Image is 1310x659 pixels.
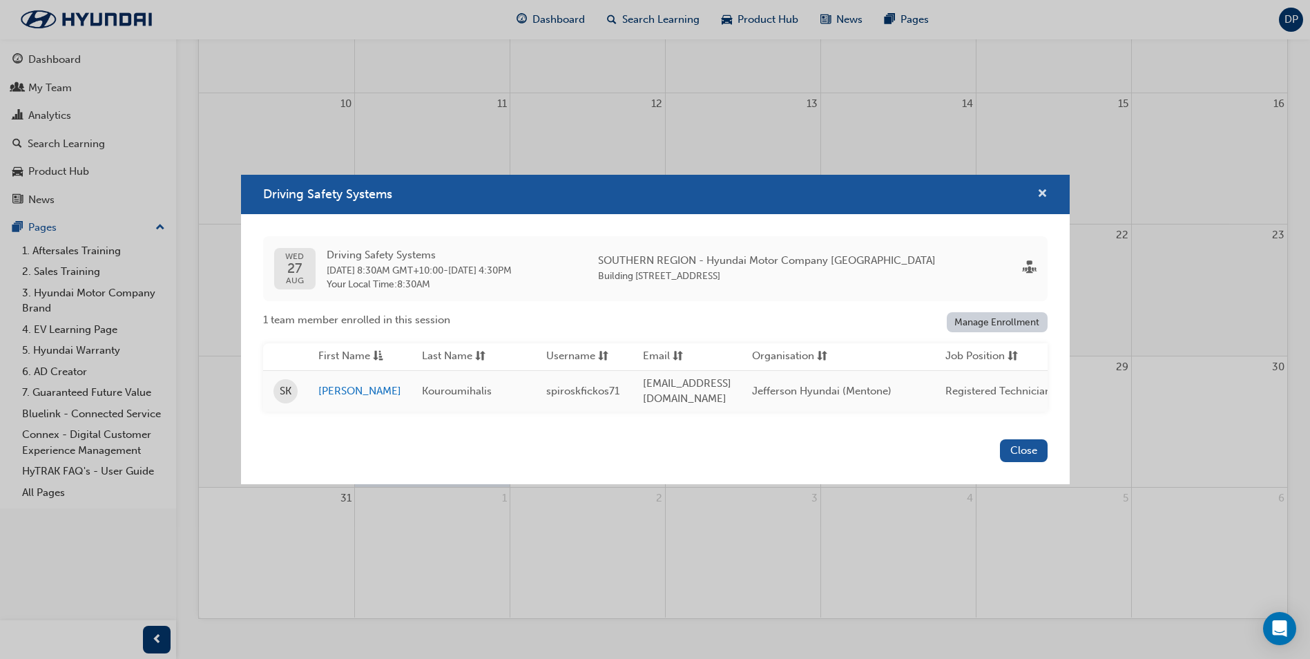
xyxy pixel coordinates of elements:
span: Organisation [752,348,814,365]
div: - [327,247,512,291]
span: sorting-icon [475,348,485,365]
span: 27 Aug 2025 8:30AM GMT+10:00 [327,265,443,276]
span: Your Local Time : 8:30AM [327,278,512,291]
span: Driving Safety Systems [327,247,512,263]
div: Open Intercom Messenger [1263,612,1296,645]
span: SOUTHERN REGION - Hyundai Motor Company [GEOGRAPHIC_DATA] [598,253,936,269]
span: asc-icon [373,348,383,365]
span: First Name [318,348,370,365]
span: sorting-icon [598,348,608,365]
span: sorting-icon [817,348,827,365]
span: Email [643,348,670,365]
span: sorting-icon [673,348,683,365]
span: spiroskfickos71 [546,385,619,397]
button: Emailsorting-icon [643,348,719,365]
span: Username [546,348,595,365]
button: Close [1000,439,1048,462]
span: Last Name [422,348,472,365]
button: cross-icon [1037,186,1048,203]
span: 27 Aug 2025 4:30PM [448,265,512,276]
span: Driving Safety Systems [263,187,392,202]
a: Manage Enrollment [947,312,1048,332]
span: SK [280,383,291,399]
span: Registered Technician [945,385,1051,397]
span: Job Position [945,348,1005,365]
button: First Nameasc-icon [318,348,394,365]
div: Driving Safety Systems [241,175,1070,484]
button: Organisationsorting-icon [752,348,828,365]
span: Building [STREET_ADDRESS] [598,270,720,282]
span: [EMAIL_ADDRESS][DOMAIN_NAME] [643,377,731,405]
button: Job Positionsorting-icon [945,348,1021,365]
span: 27 [285,261,304,276]
span: sessionType_FACE_TO_FACE-icon [1023,261,1037,277]
span: 1 team member enrolled in this session [263,312,450,328]
span: Kouroumihalis [422,385,492,397]
button: Last Namesorting-icon [422,348,498,365]
span: sorting-icon [1008,348,1018,365]
span: Jefferson Hyundai (Mentone) [752,385,892,397]
span: AUG [285,276,304,285]
a: [PERSON_NAME] [318,383,401,399]
span: cross-icon [1037,189,1048,201]
span: WED [285,252,304,261]
button: Usernamesorting-icon [546,348,622,365]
